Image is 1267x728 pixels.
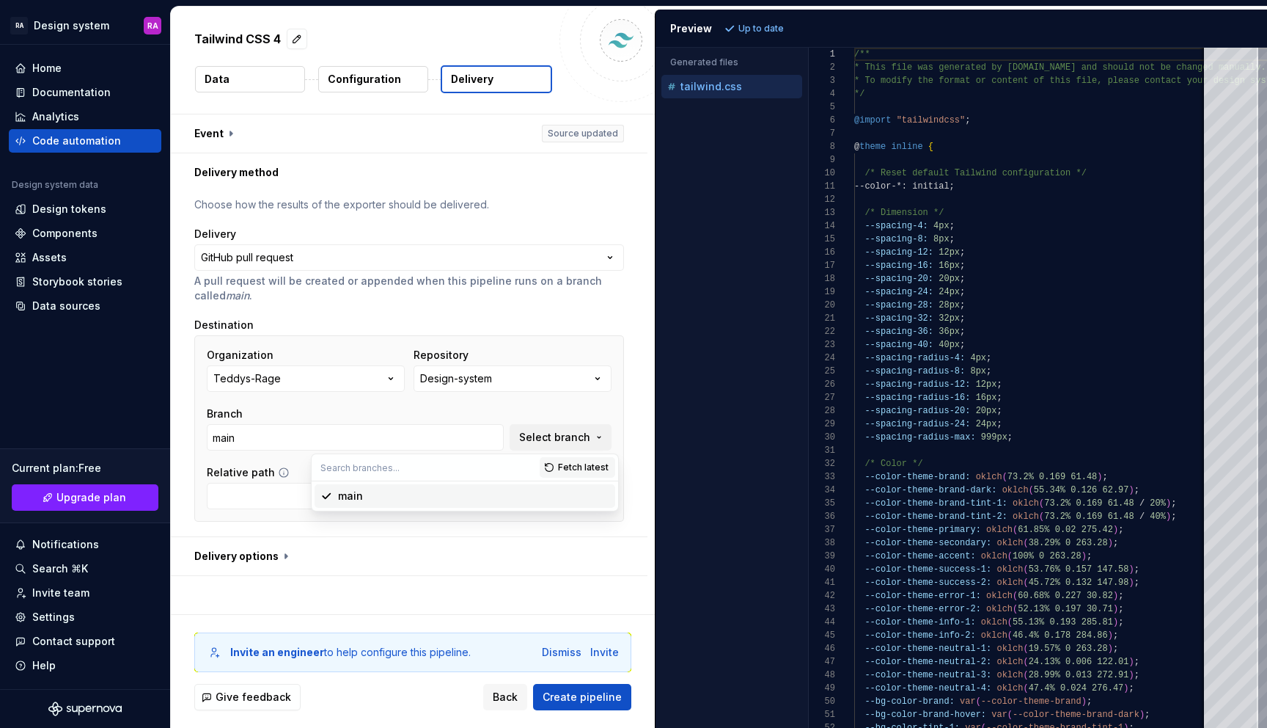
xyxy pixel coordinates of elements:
[1112,525,1117,535] span: )
[451,72,493,87] p: Delivery
[809,74,835,87] div: 3
[809,457,835,470] div: 32
[1107,512,1134,522] span: 61.48
[864,353,965,363] span: --spacing-radius-4:
[194,227,236,241] label: Delivery
[1118,591,1123,601] span: ;
[590,645,619,660] button: Invite
[980,551,1007,561] span: oklch
[1039,551,1044,561] span: 0
[1028,578,1059,588] span: 45.72%
[9,533,161,556] button: Notifications
[975,393,996,403] span: 16px
[939,247,960,258] span: 12px
[975,379,996,390] span: 12px
[207,465,275,480] label: Relative path
[414,365,612,392] button: Design-system
[809,378,835,391] div: 26
[207,424,504,451] input: Enter a branch name or select a branch
[194,30,281,48] p: Tailwind CSS 4
[1128,564,1134,575] span: )
[9,294,161,318] a: Data sources
[809,431,835,444] div: 30
[1086,551,1091,561] span: ;
[980,432,1007,443] span: 999px
[338,489,363,503] div: main
[933,234,950,244] span: 8px
[939,313,960,324] span: 32px
[194,197,624,212] p: Choose how the results of the exporter should be delivered.
[809,629,835,642] div: 45
[864,630,975,641] span: --color-theme-info-2:
[1081,525,1112,535] span: 275.42
[809,470,835,484] div: 33
[540,457,615,478] button: Fetch latest
[933,221,950,231] span: 4px
[809,140,835,153] div: 8
[328,72,401,87] p: Configuration
[864,419,970,429] span: --spacing-radius-24:
[864,274,933,284] span: --spacing-20:
[809,87,835,101] div: 4
[891,142,922,152] span: inline
[864,247,933,258] span: --spacing-12:
[864,564,991,575] span: --color-theme-success-1:
[809,285,835,299] div: 19
[1112,604,1117,614] span: )
[147,20,158,32] div: RA
[738,23,784,34] p: Up to date
[318,66,428,92] button: Configuration
[809,418,835,431] div: 29
[864,393,970,403] span: --spacing-radius-16:
[996,393,1002,403] span: ;
[996,578,1023,588] span: oklch
[1139,498,1144,509] span: /
[1097,472,1102,482] span: )
[809,180,835,193] div: 11
[809,404,835,418] div: 28
[1018,591,1049,601] span: 60.68%
[9,57,161,80] a: Home
[9,81,161,104] a: Documentation
[226,289,249,302] i: main
[9,246,161,269] a: Assets
[854,142,859,152] span: @
[32,561,88,576] div: Search ⌘K
[809,153,835,167] div: 9
[864,327,933,337] span: --spacing-36:
[9,270,161,294] a: Storybook stories
[1018,525,1049,535] span: 61.85%
[960,300,965,310] span: ;
[864,617,975,627] span: --color-theme-info-1:
[864,234,928,244] span: --spacing-8:
[809,444,835,457] div: 31
[1065,538,1070,548] span: 0
[854,62,1118,73] span: * This file was generated by [DOMAIN_NAME] and sho
[670,21,712,36] div: Preview
[32,299,100,313] div: Data sources
[205,72,229,87] p: Data
[9,197,161,221] a: Design tokens
[1118,525,1123,535] span: ;
[939,287,960,297] span: 24px
[1165,498,1170,509] span: )
[896,115,965,125] span: "tailwindcss"
[996,564,1023,575] span: oklch
[975,419,996,429] span: 24px
[1097,578,1128,588] span: 147.98
[1002,485,1028,495] span: oklch
[1065,564,1092,575] span: 0.157
[533,684,631,710] button: Create pipeline
[960,261,965,271] span: ;
[1171,512,1176,522] span: ;
[414,348,469,363] label: Repository
[9,654,161,677] button: Help
[809,299,835,312] div: 20
[9,630,161,653] button: Contact support
[809,127,835,140] div: 7
[864,538,991,548] span: --color-theme-secondary:
[809,101,835,114] div: 5
[809,219,835,233] div: 14
[864,432,975,443] span: --spacing-radius-max:
[939,261,960,271] span: 16px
